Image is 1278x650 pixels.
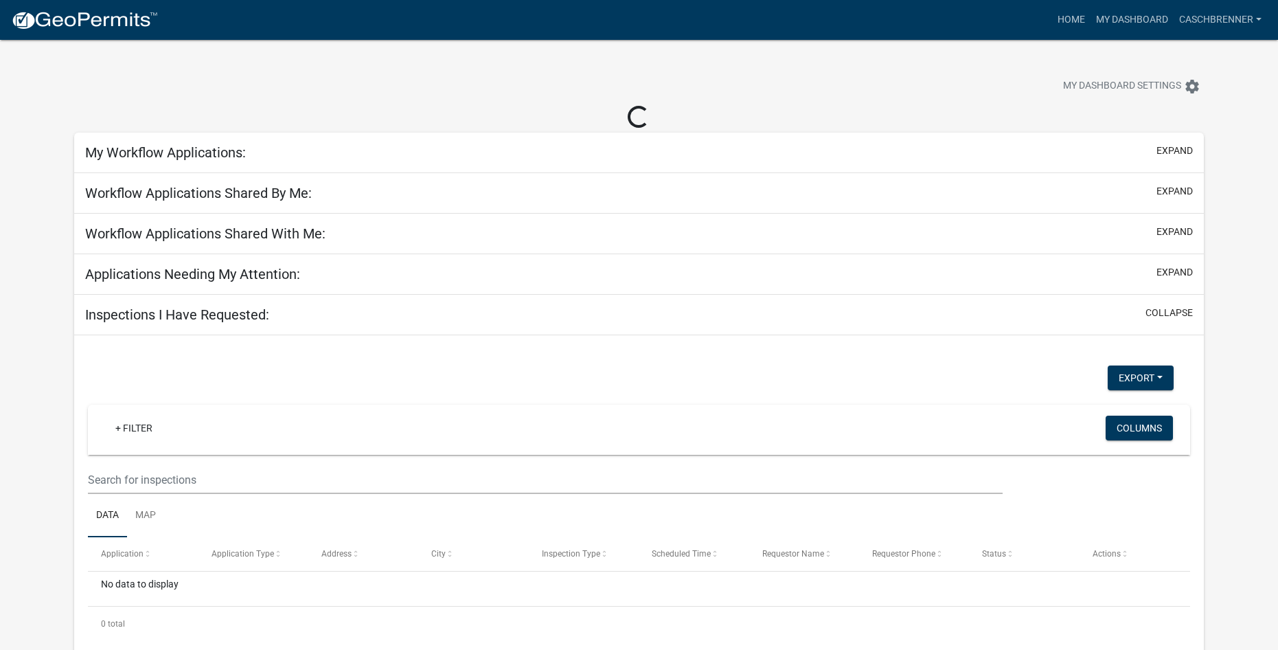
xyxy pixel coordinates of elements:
[1106,416,1173,440] button: Columns
[85,185,312,201] h5: Workflow Applications Shared By Me:
[1093,549,1121,559] span: Actions
[104,416,163,440] a: + Filter
[1091,7,1174,33] a: My Dashboard
[85,266,300,282] h5: Applications Needing My Attention:
[1052,7,1091,33] a: Home
[1145,306,1193,320] button: collapse
[431,549,446,559] span: City
[1184,78,1200,95] i: settings
[1156,225,1193,239] button: expand
[198,537,308,570] datatable-header-cell: Application Type
[1108,366,1174,390] button: Export
[1080,537,1189,570] datatable-header-cell: Actions
[212,549,274,559] span: Application Type
[1174,7,1267,33] a: caschbrenner
[542,549,600,559] span: Inspection Type
[321,549,352,559] span: Address
[1156,144,1193,158] button: expand
[639,537,749,570] datatable-header-cell: Scheduled Time
[88,572,1190,606] div: No data to display
[1156,265,1193,280] button: expand
[418,537,528,570] datatable-header-cell: City
[1052,73,1211,100] button: My Dashboard Settingssettings
[88,494,127,538] a: Data
[1156,184,1193,199] button: expand
[88,466,1003,494] input: Search for inspections
[1063,78,1181,95] span: My Dashboard Settings
[529,537,639,570] datatable-header-cell: Inspection Type
[85,306,269,323] h5: Inspections I Have Requested:
[749,537,858,570] datatable-header-cell: Requestor Name
[872,549,935,559] span: Requestor Phone
[85,225,326,242] h5: Workflow Applications Shared With Me:
[127,494,164,538] a: Map
[982,549,1006,559] span: Status
[762,549,824,559] span: Requestor Name
[101,549,144,559] span: Application
[859,537,969,570] datatable-header-cell: Requestor Phone
[85,144,246,161] h5: My Workflow Applications:
[969,537,1079,570] datatable-header-cell: Status
[652,549,711,559] span: Scheduled Time
[308,537,418,570] datatable-header-cell: Address
[88,537,198,570] datatable-header-cell: Application
[88,607,1190,641] div: 0 total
